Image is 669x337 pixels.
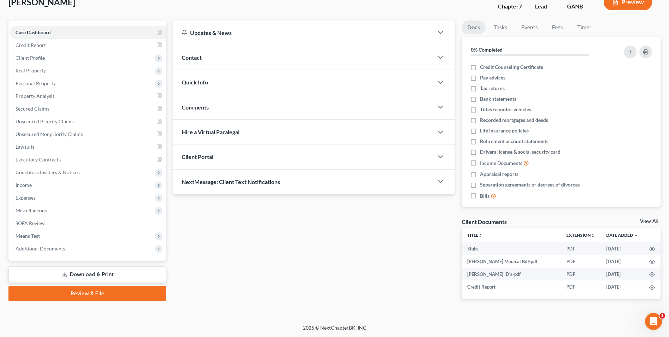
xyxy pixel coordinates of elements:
[10,128,166,141] a: Unsecured Nonpriority Claims
[471,47,503,53] strong: 0% Completed
[182,178,280,185] span: NextMessage: Client Text Notifications
[16,220,45,226] span: SOFA Review
[182,79,208,85] span: Quick Info
[182,54,202,61] span: Contact
[498,2,524,11] div: Chapter
[480,85,505,92] span: Tax returns
[480,127,529,134] span: Life insurance policies
[462,242,561,255] td: Stubs
[16,42,46,48] span: Credit Report
[480,138,548,145] span: Retirement account statements
[134,324,536,337] div: 2025 © NextChapterBK, INC
[480,117,548,124] span: Recorded mortgages and deeds
[566,232,595,238] a: Extensionunfold_more
[16,156,61,162] span: Executory Contracts
[16,80,56,86] span: Personal Property
[561,280,601,293] td: PDF
[519,3,522,10] span: 7
[480,171,518,178] span: Appraisal reports
[478,233,482,238] i: unfold_more
[10,90,166,102] a: Property Analysis
[16,169,80,175] span: Codebtors Insiders & Notices
[659,313,665,319] span: 1
[16,93,55,99] span: Property Analysis
[16,207,47,213] span: Miscellaneous
[16,67,46,73] span: Real Property
[591,233,595,238] i: unfold_more
[16,118,74,124] span: Unsecured Priority Claims
[10,115,166,128] a: Unsecured Priority Claims
[516,20,543,34] a: Events
[10,153,166,166] a: Executory Contracts
[16,182,32,188] span: Income
[488,20,513,34] a: Tasks
[645,313,662,330] iframe: Intercom live chat
[572,20,597,34] a: Timer
[182,129,239,135] span: Hire a Virtual Paralegal
[462,218,507,225] div: Client Documents
[16,246,65,252] span: Additional Documents
[8,266,166,283] a: Download & Print
[462,280,561,293] td: Credit Report
[634,233,638,238] i: expand_more
[462,268,561,280] td: [PERSON_NAME] ID's-pdf
[601,268,644,280] td: [DATE]
[480,64,543,71] span: Credit Counseling Certificate
[16,144,35,150] span: Lawsuits
[480,95,516,102] span: Bank statements
[16,233,40,239] span: Means Test
[467,232,482,238] a: Titleunfold_more
[16,29,51,35] span: Case Dashboard
[601,242,644,255] td: [DATE]
[480,74,505,81] span: Pay advices
[16,131,83,137] span: Unsecured Nonpriority Claims
[480,160,522,167] span: Income Documents
[182,29,425,36] div: Updates & News
[561,255,601,268] td: PDF
[462,20,486,34] a: Docs
[567,2,592,11] div: GANB
[606,232,638,238] a: Date Added expand_more
[16,55,45,61] span: Client Profile
[16,106,49,112] span: Secured Claims
[601,280,644,293] td: [DATE]
[182,104,209,111] span: Comments
[546,20,569,34] a: Fees
[640,219,658,224] a: View All
[462,255,561,268] td: [PERSON_NAME] Medical Bill-pdf
[10,141,166,153] a: Lawsuits
[10,102,166,115] a: Secured Claims
[601,255,644,268] td: [DATE]
[561,268,601,280] td: PDF
[480,193,489,200] span: Bills
[182,153,213,160] span: Client Portal
[561,242,601,255] td: PDF
[480,106,531,113] span: Titles to motor vehicles
[480,148,560,155] span: Drivers license & social security card
[8,286,166,301] a: Review & File
[10,217,166,230] a: SOFA Review
[10,39,166,52] a: Credit Report
[10,26,166,39] a: Case Dashboard
[535,2,556,11] div: Lead
[480,181,580,188] span: Separation agreements or decrees of divorces
[16,195,36,201] span: Expenses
